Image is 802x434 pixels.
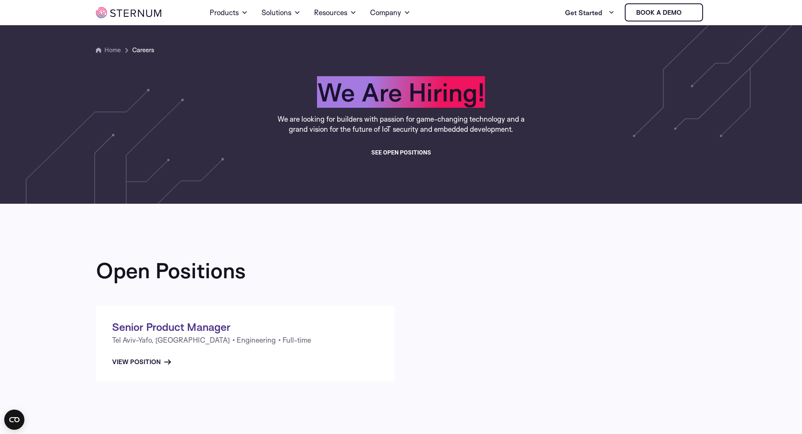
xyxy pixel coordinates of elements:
[625,3,703,21] a: Book a demo
[237,333,276,347] span: Engineering
[371,147,431,157] a: see open positions
[210,1,248,24] a: Products
[685,9,692,16] img: sternum iot
[317,76,485,108] span: We Are Hiring!
[104,46,121,54] a: Home
[4,410,24,430] button: Open CMP widget
[96,258,246,282] h2: Open Positions
[314,1,357,24] a: Resources
[112,320,379,333] h5: Senior Product Manager
[282,333,311,347] span: Full-time
[261,1,301,24] a: Solutions
[112,333,230,347] span: Tel Aviv-Yafo, [GEOGRAPHIC_DATA]
[565,4,615,21] a: Get Started
[96,7,161,18] img: sternum iot
[370,1,410,24] a: Company
[112,357,171,367] a: View Position
[132,45,154,55] span: Careers
[275,114,528,134] p: We are looking for builders with passion for game-changing technology and a grand vision for the ...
